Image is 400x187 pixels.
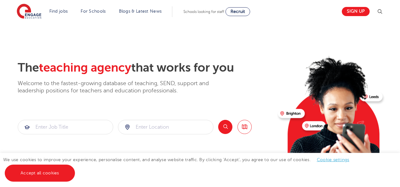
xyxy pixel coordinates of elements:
a: Cookie settings [317,157,349,162]
input: Submit [118,120,213,134]
a: Find jobs [49,9,68,14]
span: Schools looking for staff [183,9,224,14]
span: Recruit [231,9,245,14]
a: For Schools [81,9,106,14]
img: Engage Education [17,4,41,20]
input: Submit [18,120,113,134]
div: Submit [18,120,113,134]
button: Search [218,120,232,134]
span: We use cookies to improve your experience, personalise content, and analyse website traffic. By c... [3,157,356,175]
a: Accept all cookies [5,165,75,182]
p: Welcome to the fastest-growing database of teaching, SEND, support and leadership positions for t... [18,80,226,95]
div: Submit [118,120,213,134]
a: Blogs & Latest News [119,9,162,14]
a: Recruit [225,7,250,16]
a: Sign up [342,7,370,16]
span: teaching agency [39,61,131,74]
h2: The that works for you [18,61,273,75]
